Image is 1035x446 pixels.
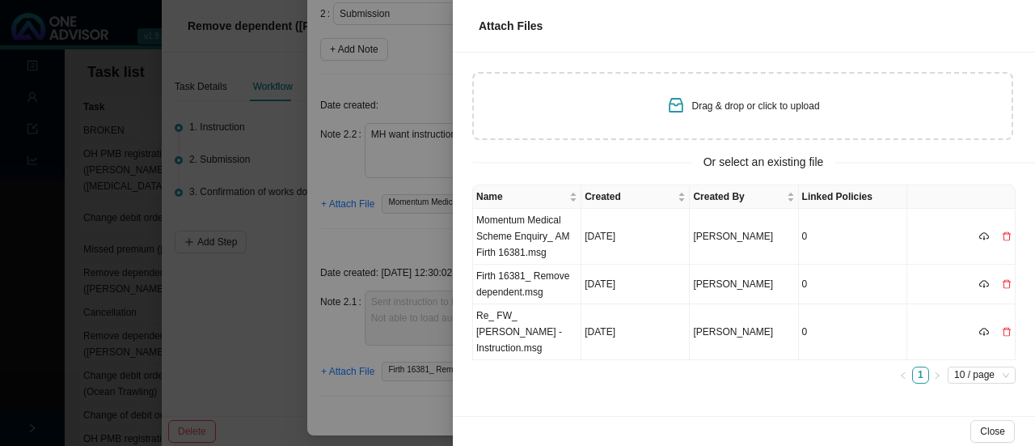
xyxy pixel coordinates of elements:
[666,96,686,115] span: inbox
[913,367,928,383] a: 1
[581,185,690,209] th: Created
[799,265,907,304] td: 0
[585,189,674,205] span: Created
[929,367,946,384] button: right
[979,327,989,337] span: cloud-download
[581,209,690,265] td: [DATE]
[895,367,912,384] li: Previous Page
[912,367,929,384] li: 1
[693,231,773,242] span: [PERSON_NAME]
[692,153,835,172] span: Or select an existing file
[473,209,581,265] td: Momentum Medical Scheme Enquiry_ AM Firth 16381.msg
[473,185,581,209] th: Name
[1002,231,1012,241] span: delete
[929,367,946,384] li: Next Page
[933,372,941,380] span: right
[473,265,581,304] td: Firth 16381_ Remove dependent.msg
[799,209,907,265] td: 0
[1002,279,1012,289] span: delete
[799,185,907,209] th: Linked Policies
[970,420,1015,443] button: Close
[693,278,773,290] span: [PERSON_NAME]
[979,231,989,241] span: cloud-download
[948,367,1016,384] div: Page Size
[479,19,543,32] span: Attach Files
[690,185,798,209] th: Created By
[899,372,907,380] span: left
[799,304,907,360] td: 0
[980,423,1005,440] span: Close
[1002,327,1012,337] span: delete
[979,279,989,289] span: cloud-download
[692,100,820,112] span: Drag & drop or click to upload
[954,367,1009,383] span: 10 / page
[581,265,690,304] td: [DATE]
[693,189,783,205] span: Created By
[476,189,566,205] span: Name
[581,304,690,360] td: [DATE]
[693,326,773,338] span: [PERSON_NAME]
[473,304,581,360] td: Re_ FW_ [PERSON_NAME] - Instruction.msg
[895,367,912,384] button: left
